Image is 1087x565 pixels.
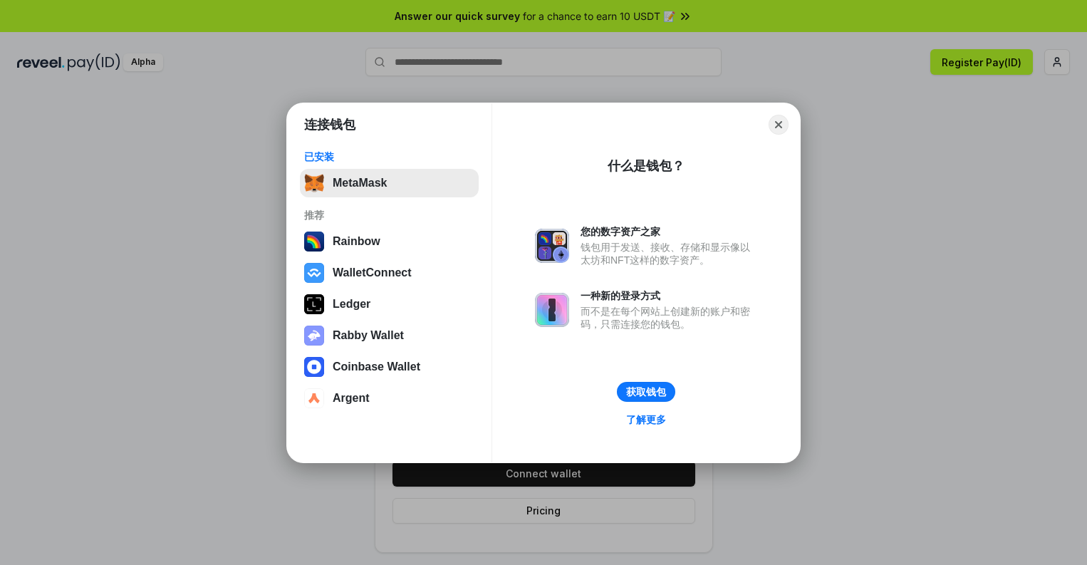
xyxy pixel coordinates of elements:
div: Ledger [333,298,370,311]
button: Close [769,115,789,135]
button: Rainbow [300,227,479,256]
div: 什么是钱包？ [608,157,685,175]
img: svg+xml,%3Csvg%20fill%3D%22none%22%20height%3D%2233%22%20viewBox%3D%220%200%2035%2033%22%20width%... [304,173,324,193]
div: 您的数字资产之家 [581,225,757,238]
button: Coinbase Wallet [300,353,479,381]
div: WalletConnect [333,266,412,279]
div: 推荐 [304,209,474,222]
h1: 连接钱包 [304,116,355,133]
img: svg+xml,%3Csvg%20xmlns%3D%22http%3A%2F%2Fwww.w3.org%2F2000%2Fsvg%22%20fill%3D%22none%22%20viewBox... [535,293,569,327]
img: svg+xml,%3Csvg%20xmlns%3D%22http%3A%2F%2Fwww.w3.org%2F2000%2Fsvg%22%20width%3D%2228%22%20height%3... [304,294,324,314]
img: svg+xml,%3Csvg%20width%3D%2228%22%20height%3D%2228%22%20viewBox%3D%220%200%2028%2028%22%20fill%3D... [304,357,324,377]
img: svg+xml,%3Csvg%20xmlns%3D%22http%3A%2F%2Fwww.w3.org%2F2000%2Fsvg%22%20fill%3D%22none%22%20viewBox... [535,229,569,263]
a: 了解更多 [618,410,675,429]
img: svg+xml,%3Csvg%20xmlns%3D%22http%3A%2F%2Fwww.w3.org%2F2000%2Fsvg%22%20fill%3D%22none%22%20viewBox... [304,326,324,346]
div: 已安装 [304,150,474,163]
div: 钱包用于发送、接收、存储和显示像以太坊和NFT这样的数字资产。 [581,241,757,266]
button: Rabby Wallet [300,321,479,350]
button: 获取钱包 [617,382,675,402]
div: 一种新的登录方式 [581,289,757,302]
img: svg+xml,%3Csvg%20width%3D%22120%22%20height%3D%22120%22%20viewBox%3D%220%200%20120%20120%22%20fil... [304,232,324,252]
div: MetaMask [333,177,387,190]
img: svg+xml,%3Csvg%20width%3D%2228%22%20height%3D%2228%22%20viewBox%3D%220%200%2028%2028%22%20fill%3D... [304,263,324,283]
div: Rabby Wallet [333,329,404,342]
div: 了解更多 [626,413,666,426]
div: Argent [333,392,370,405]
img: svg+xml,%3Csvg%20width%3D%2228%22%20height%3D%2228%22%20viewBox%3D%220%200%2028%2028%22%20fill%3D... [304,388,324,408]
div: Rainbow [333,235,380,248]
div: 而不是在每个网站上创建新的账户和密码，只需连接您的钱包。 [581,305,757,331]
div: 获取钱包 [626,385,666,398]
div: Coinbase Wallet [333,361,420,373]
button: MetaMask [300,169,479,197]
button: Argent [300,384,479,413]
button: WalletConnect [300,259,479,287]
button: Ledger [300,290,479,318]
